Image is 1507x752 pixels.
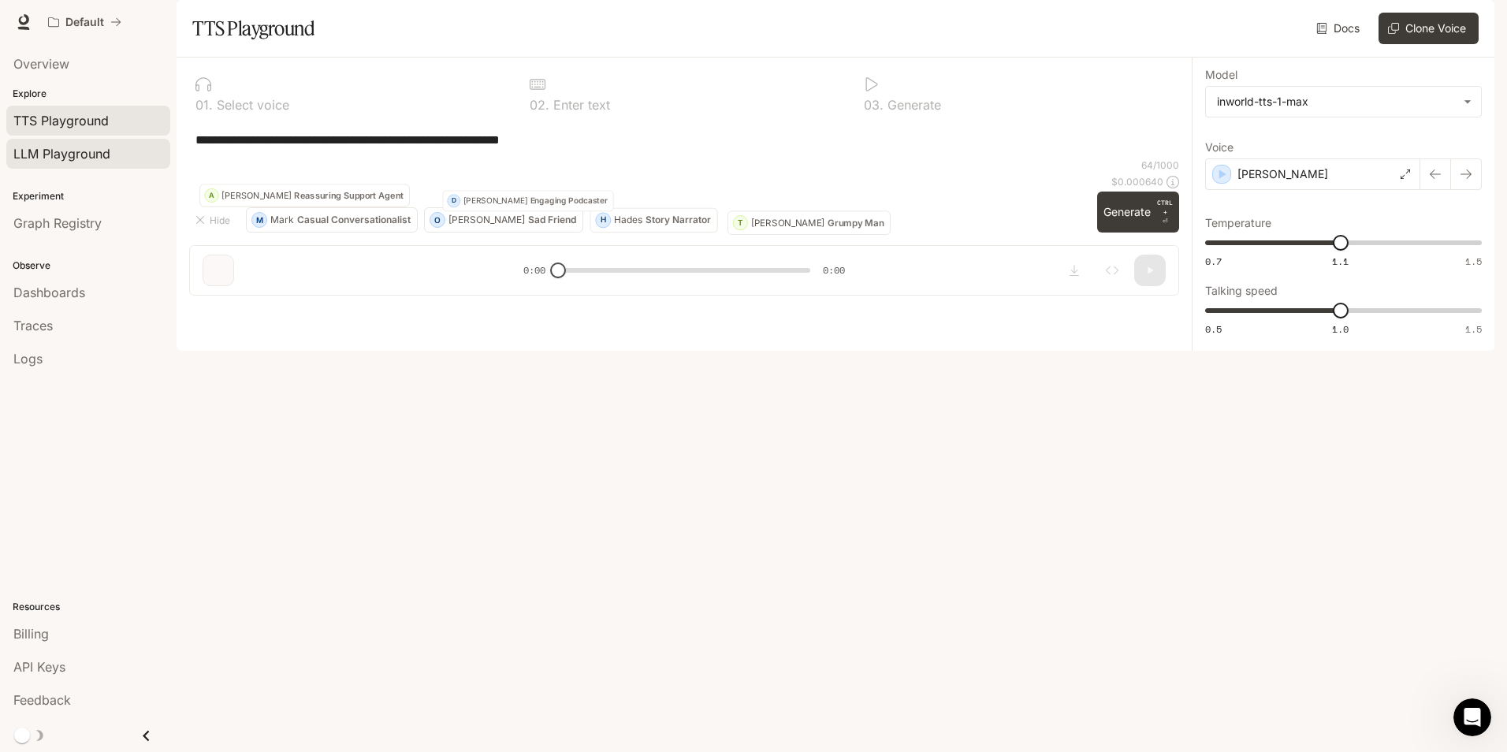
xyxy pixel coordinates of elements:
[442,191,613,212] button: D[PERSON_NAME]Engaging Podcaster
[734,211,747,236] div: T
[751,218,824,228] p: [PERSON_NAME]
[1205,255,1222,268] span: 0.7
[424,207,583,233] button: O[PERSON_NAME]Sad Friend
[1332,322,1349,336] span: 1.0
[192,13,314,44] h1: TTS Playground
[270,215,294,225] p: Mark
[864,99,884,111] p: 0 3 .
[1453,698,1491,736] iframe: Intercom live chat
[1111,175,1163,188] p: $ 0.000640
[1465,322,1482,336] span: 1.5
[189,207,240,233] button: Hide
[646,216,711,225] p: Story Narrator
[590,208,717,233] button: HHadesStory Narrator
[246,207,418,233] button: MMarkCasual Conversationalist
[448,191,460,212] div: D
[463,197,528,205] p: [PERSON_NAME]
[530,197,608,205] p: Engaging Podcaster
[727,211,891,236] button: T[PERSON_NAME]Grumpy Man
[65,16,104,29] p: Default
[213,99,289,111] p: Select voice
[828,218,884,228] p: Grumpy Man
[549,99,610,111] p: Enter text
[1157,198,1173,226] p: ⏎
[1097,192,1179,233] button: GenerateCTRL +⏎
[1237,166,1328,182] p: [PERSON_NAME]
[1379,13,1479,44] button: Clone Voice
[1217,94,1456,110] div: inworld-tts-1-max
[294,192,403,200] p: Reassuring Support Agent
[614,216,642,225] p: Hades
[528,215,576,225] p: Sad Friend
[1313,13,1366,44] a: Docs
[199,184,410,207] button: A[PERSON_NAME]Reassuring Support Agent
[1332,255,1349,268] span: 1.1
[297,215,411,225] p: Casual Conversationalist
[884,99,941,111] p: Generate
[1205,322,1222,336] span: 0.5
[205,184,218,207] div: A
[1205,218,1271,229] p: Temperature
[41,6,128,38] button: All workspaces
[530,99,549,111] p: 0 2 .
[1141,158,1179,172] p: 64 / 1000
[1205,285,1278,296] p: Talking speed
[1206,87,1481,117] div: inworld-tts-1-max
[448,215,525,225] p: [PERSON_NAME]
[430,207,445,233] div: O
[1205,142,1234,153] p: Voice
[1205,69,1237,80] p: Model
[1157,198,1173,217] p: CTRL +
[252,207,266,233] div: M
[1465,255,1482,268] span: 1.5
[596,208,610,233] div: H
[221,192,291,200] p: [PERSON_NAME]
[195,99,213,111] p: 0 1 .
